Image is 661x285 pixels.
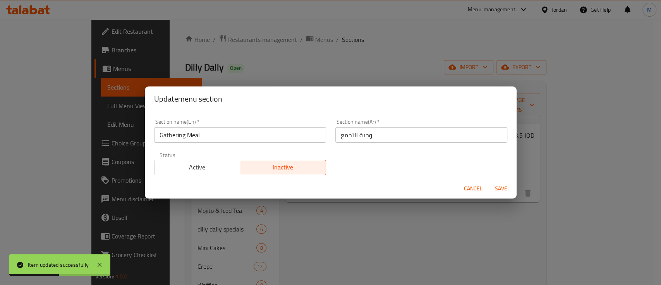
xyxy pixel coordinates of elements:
input: Please enter section name(ar) [335,127,507,143]
input: Please enter section name(en) [154,127,326,143]
h2: Update menu section [154,93,507,105]
button: Inactive [240,160,326,175]
div: Item updated successfully [28,261,89,269]
span: Cancel [464,184,482,193]
button: Save [489,181,513,196]
button: Cancel [461,181,486,196]
span: Inactive [243,162,323,173]
span: Save [492,184,510,193]
span: Active [158,162,237,173]
button: Active [154,160,240,175]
